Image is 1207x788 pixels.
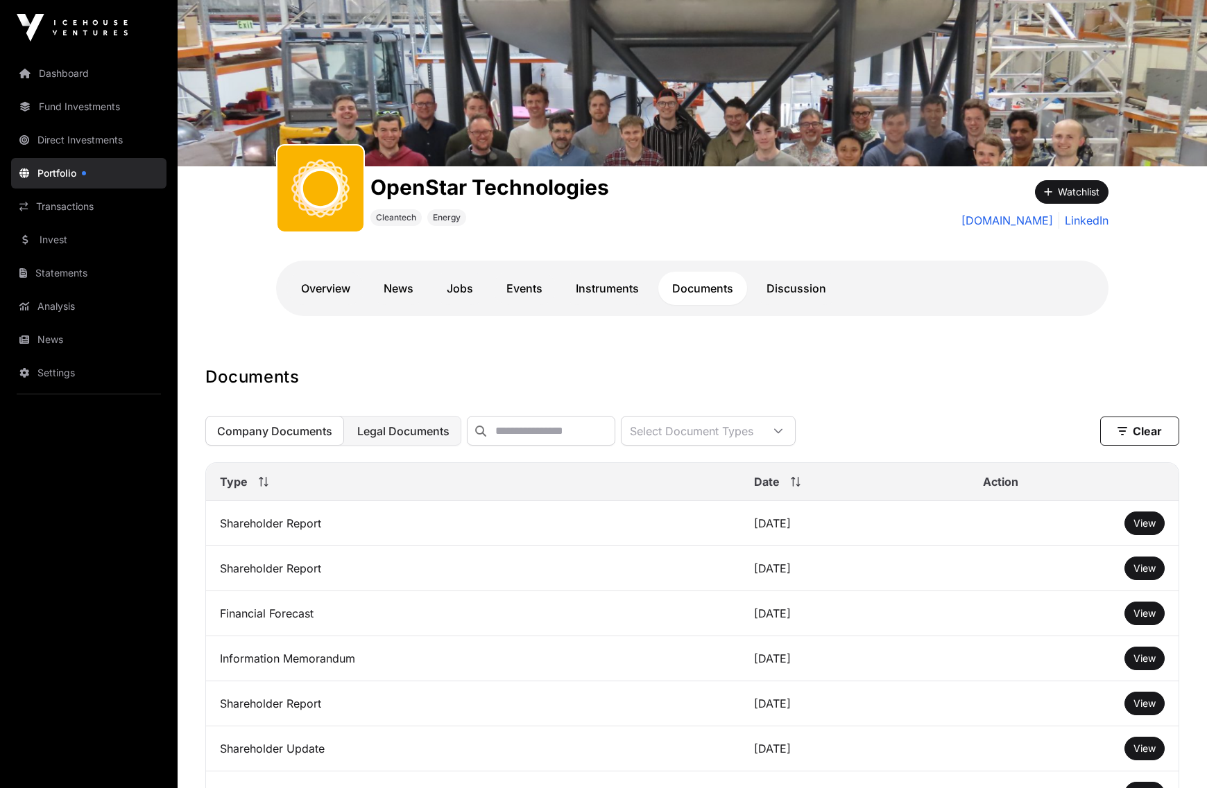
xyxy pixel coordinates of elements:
[11,324,166,355] a: News
[345,416,461,446] button: Legal Documents
[1133,561,1156,575] a: View
[1133,742,1156,754] span: View
[753,272,840,305] a: Discussion
[11,191,166,222] a: Transactions
[11,225,166,255] a: Invest
[370,272,427,305] a: News
[1124,602,1165,625] button: View
[1124,557,1165,580] button: View
[740,726,969,771] td: [DATE]
[206,681,740,726] td: Shareholder Report
[1124,737,1165,760] button: View
[11,258,166,288] a: Statements
[1124,511,1165,535] button: View
[1133,697,1156,709] span: View
[740,681,969,726] td: [DATE]
[1124,692,1165,715] button: View
[11,58,166,89] a: Dashboard
[287,272,1097,305] nav: Tabs
[1133,697,1156,710] a: View
[283,151,358,226] img: OpenStar.svg
[11,358,166,388] a: Settings
[217,424,332,438] span: Company Documents
[206,501,740,546] td: Shareholder Report
[1138,721,1207,788] div: チャットウィジェット
[740,636,969,681] td: [DATE]
[206,546,740,591] td: Shareholder Report
[1133,652,1156,664] span: View
[1133,651,1156,665] a: View
[1035,180,1108,204] button: Watchlist
[740,591,969,636] td: [DATE]
[1133,607,1156,619] span: View
[206,636,740,681] td: Information Memorandum
[220,473,248,490] span: Type
[433,212,461,223] span: Energy
[622,417,762,445] div: Select Document Types
[206,726,740,771] td: Shareholder Update
[205,366,1179,388] h1: Documents
[357,424,450,438] span: Legal Documents
[11,125,166,155] a: Direct Investments
[1059,212,1108,229] a: LinkedIn
[983,473,1018,490] span: Action
[205,416,344,446] button: Company Documents
[11,91,166,122] a: Fund Investments
[562,272,653,305] a: Instruments
[287,272,364,305] a: Overview
[1133,606,1156,620] a: View
[433,272,487,305] a: Jobs
[11,158,166,189] a: Portfolio
[17,14,128,42] img: Icehouse Ventures Logo
[1133,517,1156,529] span: View
[658,272,747,305] a: Documents
[376,212,416,223] span: Cleantech
[1138,721,1207,788] iframe: Chat Widget
[370,175,609,200] h1: OpenStar Technologies
[1133,742,1156,755] a: View
[1133,562,1156,574] span: View
[740,546,969,591] td: [DATE]
[754,473,780,490] span: Date
[206,591,740,636] td: Financial Forecast
[493,272,556,305] a: Events
[11,291,166,322] a: Analysis
[1100,417,1179,446] button: Clear
[1133,516,1156,530] a: View
[740,501,969,546] td: [DATE]
[1124,647,1165,670] button: View
[961,212,1053,229] a: [DOMAIN_NAME]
